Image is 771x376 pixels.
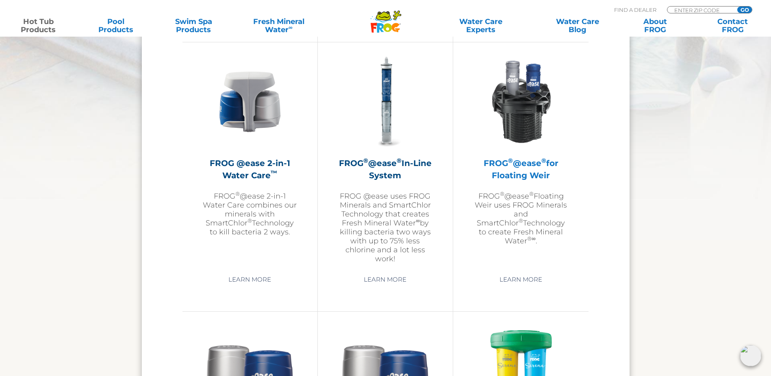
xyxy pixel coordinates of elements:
[271,169,277,177] sup: ™
[219,272,280,287] a: Learn More
[490,272,552,287] a: Learn More
[474,55,568,149] img: InLineWeir_Front_High_inserting-v2-300x300.png
[500,190,504,197] sup: ®
[203,157,297,181] h2: FROG @ease 2-in-1 Water Care
[432,17,530,34] a: Water CareExperts
[532,235,536,242] sup: ∞
[529,190,534,197] sup: ®
[397,157,402,164] sup: ®
[508,157,513,164] sup: ®
[248,217,252,224] sup: ®
[203,55,297,266] a: FROG @ease 2-in-1 Water Care™FROG®@ease 2-in-1 Water Care combines our minerals with SmartChlor®T...
[541,157,546,164] sup: ®
[338,192,432,263] p: FROG @ease uses FROG Minerals and SmartChlor Technology that creates Fresh Mineral Water by killi...
[673,7,728,13] input: Zip Code Form
[416,217,420,224] sup: ∞
[737,7,752,13] input: GO
[473,55,568,266] a: FROG®@ease®for Floating WeirFROG®@ease®Floating Weir uses FROG Minerals and SmartChlor®Technology...
[547,17,608,34] a: Water CareBlog
[235,190,240,197] sup: ®
[702,17,763,34] a: ContactFROG
[86,17,146,34] a: PoolProducts
[241,17,317,34] a: Fresh MineralWater∞
[473,157,568,181] h2: FROG @ease for Floating Weir
[473,192,568,245] p: FROG @ease Floating Weir uses FROG Minerals and SmartChlor Technology to create Fresh Mineral Wat...
[614,6,656,13] p: Find A Dealer
[203,192,297,236] p: FROG @ease 2-in-1 Water Care combines our minerals with SmartChlor Technology to kill bacteria 2 ...
[519,217,523,224] sup: ®
[289,24,293,31] sup: ∞
[338,55,432,266] a: FROG®@ease®In-Line SystemFROG @ease uses FROG Minerals and SmartChlor Technology that creates Fre...
[527,235,532,242] sup: ®
[354,272,416,287] a: Learn More
[338,157,432,181] h2: FROG @ease In-Line System
[203,55,297,149] img: @ease-2-in-1-Holder-v2-300x300.png
[8,17,69,34] a: Hot TubProducts
[363,157,368,164] sup: ®
[740,345,761,366] img: openIcon
[163,17,224,34] a: Swim SpaProducts
[338,55,432,149] img: inline-system-300x300.png
[625,17,685,34] a: AboutFROG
